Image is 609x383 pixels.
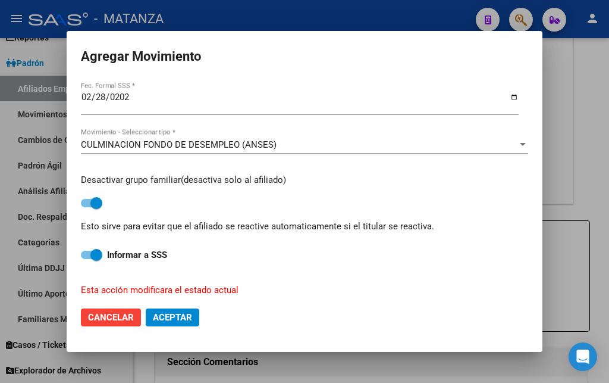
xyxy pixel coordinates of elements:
[81,220,528,233] p: Esto sirve para evitar que el afiliado se reactive automaticamente si el titular se reactiva.
[153,312,192,323] span: Aceptar
[81,45,528,68] h2: Agregar Movimiento
[146,309,199,326] button: Aceptar
[569,342,597,371] div: Open Intercom Messenger
[88,312,134,323] span: Cancelar
[81,284,514,297] p: Esta acción modificara el estado actual
[107,250,167,260] strong: Informar a SSS
[81,173,528,187] p: Desactivar grupo familiar(desactiva solo al afiliado)
[81,139,277,150] span: CULMINACION FONDO DE DESEMPLEO (ANSES)
[81,309,141,326] button: Cancelar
